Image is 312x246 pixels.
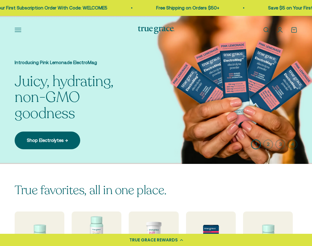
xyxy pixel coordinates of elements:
p: Introducing Pink Lemonade ElectroMag [15,59,137,66]
button: 3 [275,139,285,149]
button: 1 [251,139,261,149]
a: Free Shipping on Orders $50+ [154,5,217,10]
split-lines: Juicy, hydrating, non-GMO goodness [15,71,137,124]
button: 2 [263,139,273,149]
button: 4 [288,139,297,149]
split-lines: True favorites, all in one place. [15,182,167,198]
a: Shop Electrolytes → [15,132,80,149]
div: TRUE GRACE REWARDS [129,237,178,243]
